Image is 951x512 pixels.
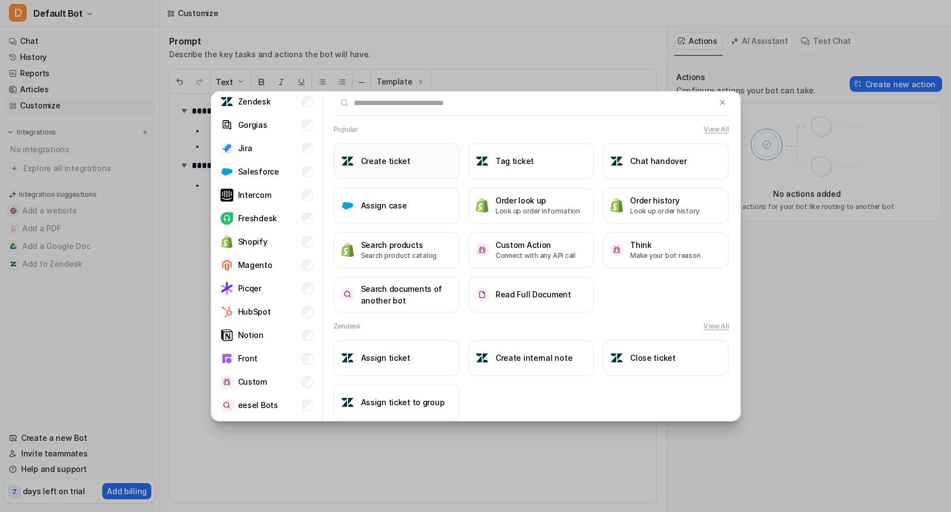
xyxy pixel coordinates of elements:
button: Read Full DocumentRead Full Document [468,277,594,312]
button: Assign ticket to groupAssign ticket to group [334,385,459,420]
p: Look up order history [630,206,700,216]
h3: Close ticket [630,352,676,364]
p: Zendesk [238,96,271,107]
p: Salesforce [238,166,279,177]
img: Assign case [341,199,354,212]
img: Order look up [475,198,489,213]
button: Custom ActionCustom ActionConnect with any API call [468,232,594,268]
p: eesel Bots [238,399,278,411]
button: Create ticketCreate ticket [334,143,459,179]
p: Jira [238,142,252,154]
button: Order historyOrder historyLook up order history [603,188,729,223]
button: Create internal noteCreate internal note [468,340,594,376]
p: Custom [238,376,267,387]
h3: Search products [361,239,437,251]
img: Assign ticket [341,351,354,365]
h3: Create ticket [361,155,410,167]
p: Magento [238,259,273,271]
p: HubSpot [238,306,271,317]
img: Custom Action [475,243,489,256]
h3: Order look up [496,195,580,206]
h2: Popular [334,125,358,135]
p: Search product catalog [361,251,437,261]
p: Intercom [238,189,271,201]
button: Assign caseAssign case [334,188,459,223]
h2: Zendesk [334,321,361,331]
img: Tag ticket [475,155,489,168]
button: ThinkThinkMake your bot reason [603,232,729,268]
button: View All [704,125,729,135]
h3: Assign case [361,200,407,211]
h3: Custom Action [496,239,576,251]
button: Order look upOrder look upLook up order information [468,188,594,223]
h3: Order history [630,195,700,206]
h3: Create internal note [496,352,572,364]
img: Create internal note [475,351,489,365]
p: Freshdesk [238,212,277,224]
p: Make your bot reason [630,251,700,261]
button: Tag ticketTag ticket [468,143,594,179]
p: Notion [238,329,264,341]
h3: Read Full Document [496,289,571,300]
img: Order history [610,198,623,213]
img: Think [610,243,623,256]
p: Front [238,352,258,364]
p: Gorgias [238,119,268,131]
button: Search productsSearch productsSearch product catalog [334,232,459,268]
img: Read Full Document [475,288,489,301]
img: Search products [341,242,354,257]
img: Create ticket [341,155,354,168]
h3: Assign ticket [361,352,410,364]
h3: Tag ticket [496,155,534,167]
img: Search documents of another bot [341,288,354,301]
button: View All [704,321,729,331]
img: Assign ticket to group [341,396,354,409]
img: Close ticket [610,351,623,365]
h3: Chat handover [630,155,686,167]
button: Close ticketClose ticket [603,340,729,376]
button: Search documents of another botSearch documents of another bot [334,277,459,312]
img: Chat handover [610,155,623,168]
button: Chat handoverChat handover [603,143,729,179]
button: Assign ticketAssign ticket [334,340,459,376]
p: Look up order information [496,206,580,216]
h3: Assign ticket to group [361,396,445,408]
p: Shopify [238,236,268,247]
h3: Think [630,239,700,251]
h3: Search documents of another bot [361,283,452,306]
p: Connect with any API call [496,251,576,261]
p: Picqer [238,282,261,294]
